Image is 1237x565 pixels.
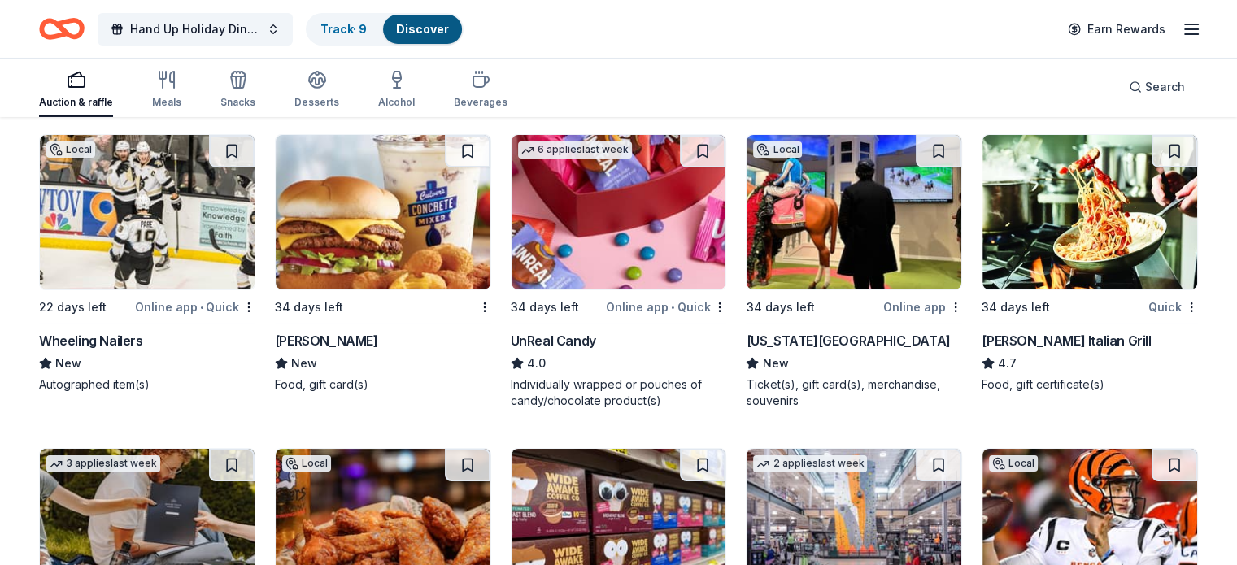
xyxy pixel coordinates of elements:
div: 34 days left [982,298,1050,317]
span: 4.0 [527,354,546,373]
span: New [291,354,317,373]
div: Alcohol [378,96,415,109]
div: 34 days left [511,298,579,317]
div: Local [989,455,1038,472]
span: • [671,301,674,314]
a: Track· 9 [320,22,367,36]
div: Local [753,141,802,158]
div: Beverages [454,96,507,109]
span: Hand Up Holiday Dinner and Auction [130,20,260,39]
img: Image for Carrabba's Italian Grill [982,135,1197,289]
div: Food, gift certificate(s) [982,376,1198,393]
div: Local [46,141,95,158]
button: Search [1116,71,1198,103]
div: 34 days left [746,298,814,317]
div: 3 applies last week [46,455,160,472]
div: UnReal Candy [511,331,596,350]
div: Auction & raffle [39,96,113,109]
div: Wheeling Nailers [39,331,143,350]
div: 34 days left [275,298,343,317]
div: [PERSON_NAME] Italian Grill [982,331,1151,350]
a: Earn Rewards [1058,15,1175,44]
button: Auction & raffle [39,63,113,117]
div: 2 applies last week [753,455,867,472]
span: New [55,354,81,373]
a: Image for UnReal Candy6 applieslast week34 days leftOnline app•QuickUnReal Candy4.0Individually w... [511,134,727,409]
div: Ticket(s), gift card(s), merchandise, souvenirs [746,376,962,409]
div: Online app Quick [135,297,255,317]
a: Image for Culver's 34 days left[PERSON_NAME]NewFood, gift card(s) [275,134,491,393]
div: 22 days left [39,298,107,317]
div: Snacks [220,96,255,109]
div: Meals [152,96,181,109]
button: Snacks [220,63,255,117]
a: Image for Wheeling NailersLocal22 days leftOnline app•QuickWheeling NailersNewAutographed item(s) [39,134,255,393]
img: Image for Culver's [276,135,490,289]
button: Meals [152,63,181,117]
div: Desserts [294,96,339,109]
div: Quick [1148,297,1198,317]
img: Image for Wheeling Nailers [40,135,255,289]
div: Food, gift card(s) [275,376,491,393]
div: [US_STATE][GEOGRAPHIC_DATA] [746,331,950,350]
button: Desserts [294,63,339,117]
a: Image for Carrabba's Italian Grill34 days leftQuick[PERSON_NAME] Italian Grill4.7Food, gift certi... [982,134,1198,393]
a: Home [39,10,85,48]
button: Beverages [454,63,507,117]
button: Hand Up Holiday Dinner and Auction [98,13,293,46]
a: Discover [396,22,449,36]
div: Online app [883,297,962,317]
span: 4.7 [998,354,1017,373]
button: Track· 9Discover [306,13,464,46]
img: Image for Kentucky Derby Museum [747,135,961,289]
div: Individually wrapped or pouches of candy/chocolate product(s) [511,376,727,409]
span: • [200,301,203,314]
button: Alcohol [378,63,415,117]
span: Search [1145,77,1185,97]
span: New [762,354,788,373]
a: Image for Kentucky Derby MuseumLocal34 days leftOnline app[US_STATE][GEOGRAPHIC_DATA]NewTicket(s)... [746,134,962,409]
div: 6 applies last week [518,141,632,159]
div: Autographed item(s) [39,376,255,393]
div: Online app Quick [606,297,726,317]
img: Image for UnReal Candy [512,135,726,289]
div: Local [282,455,331,472]
div: [PERSON_NAME] [275,331,378,350]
